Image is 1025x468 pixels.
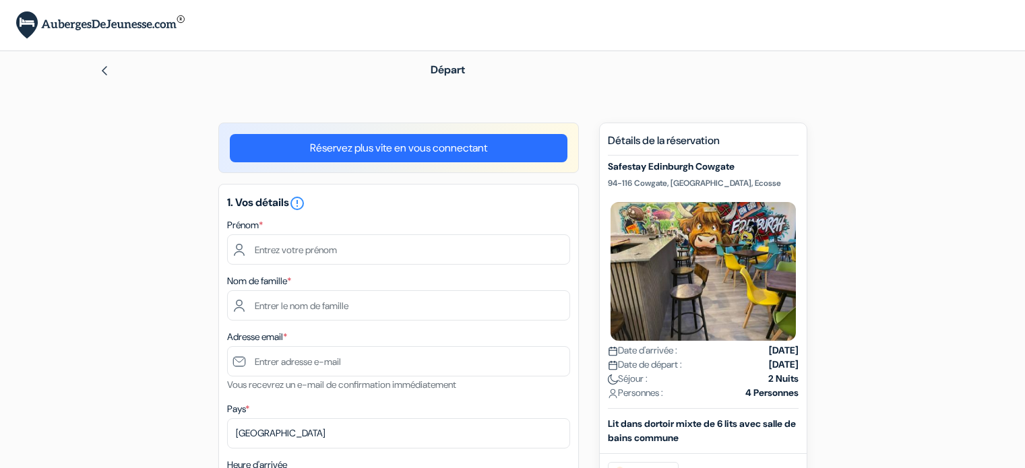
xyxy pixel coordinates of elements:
img: AubergesDeJeunesse.com [16,11,185,39]
h5: Safestay Edinburgh Cowgate [608,161,799,172]
span: Date de départ : [608,358,682,372]
input: Entrer le nom de famille [227,290,570,321]
b: Lit dans dortoir mixte de 6 lits avec salle de bains commune [608,417,796,444]
span: Personnes : [608,386,663,400]
strong: 2 Nuits [768,372,799,386]
h5: Détails de la réservation [608,134,799,156]
p: 94-116 Cowgate, [GEOGRAPHIC_DATA], Ecosse [608,178,799,189]
a: Réservez plus vite en vous connectant [230,134,567,162]
label: Pays [227,402,249,416]
strong: [DATE] [769,343,799,358]
label: Prénom [227,218,263,232]
h5: 1. Vos détails [227,195,570,211]
img: calendar.svg [608,360,618,370]
span: Départ [431,63,465,77]
strong: 4 Personnes [745,386,799,400]
input: Entrez votre prénom [227,234,570,265]
img: calendar.svg [608,346,618,356]
input: Entrer adresse e-mail [227,346,570,376]
a: error_outline [289,195,305,209]
small: Vous recevrez un e-mail de confirmation immédiatement [227,378,456,391]
label: Nom de famille [227,274,291,288]
img: left_arrow.svg [99,65,110,76]
img: user_icon.svg [608,389,618,399]
strong: [DATE] [769,358,799,372]
span: Date d'arrivée : [608,343,677,358]
img: moon.svg [608,374,618,385]
label: Adresse email [227,330,287,344]
span: Séjour : [608,372,648,386]
i: error_outline [289,195,305,211]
